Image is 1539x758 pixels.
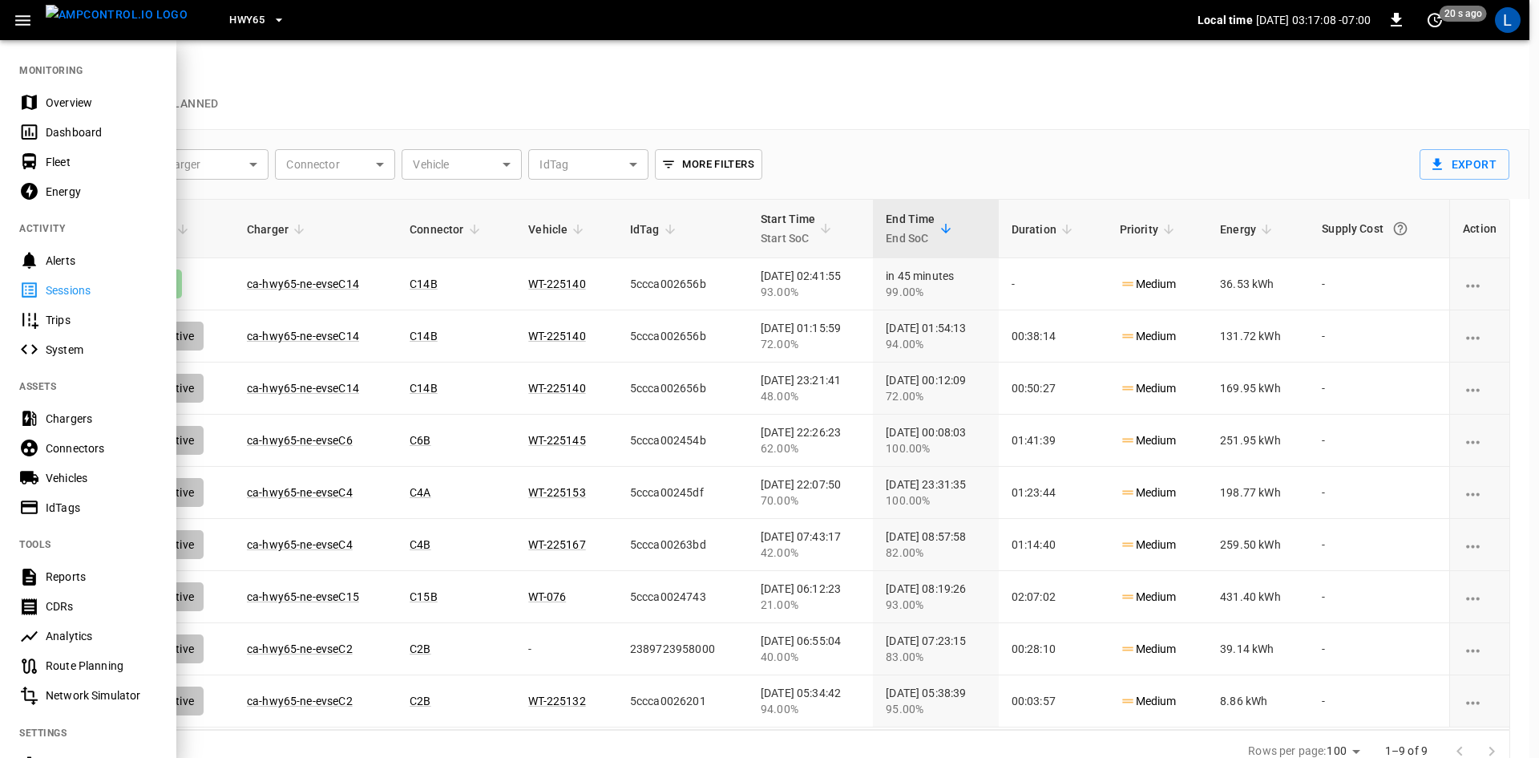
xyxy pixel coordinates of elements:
img: ampcontrol.io logo [46,5,188,25]
div: Sessions [46,282,157,298]
button: set refresh interval [1422,7,1448,33]
div: Overview [46,95,157,111]
div: Energy [46,184,157,200]
span: 20 s ago [1440,6,1487,22]
div: profile-icon [1495,7,1521,33]
div: Network Simulator [46,687,157,703]
div: CDRs [46,598,157,614]
div: Connectors [46,440,157,456]
span: HWY65 [229,11,265,30]
div: Fleet [46,154,157,170]
div: Analytics [46,628,157,644]
div: IdTags [46,500,157,516]
p: [DATE] 03:17:08 -07:00 [1256,12,1371,28]
div: System [46,342,157,358]
div: Alerts [46,253,157,269]
div: Dashboard [46,124,157,140]
div: Vehicles [46,470,157,486]
div: Route Planning [46,658,157,674]
p: Local time [1198,12,1253,28]
div: Chargers [46,411,157,427]
div: Trips [46,312,157,328]
div: Reports [46,569,157,585]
